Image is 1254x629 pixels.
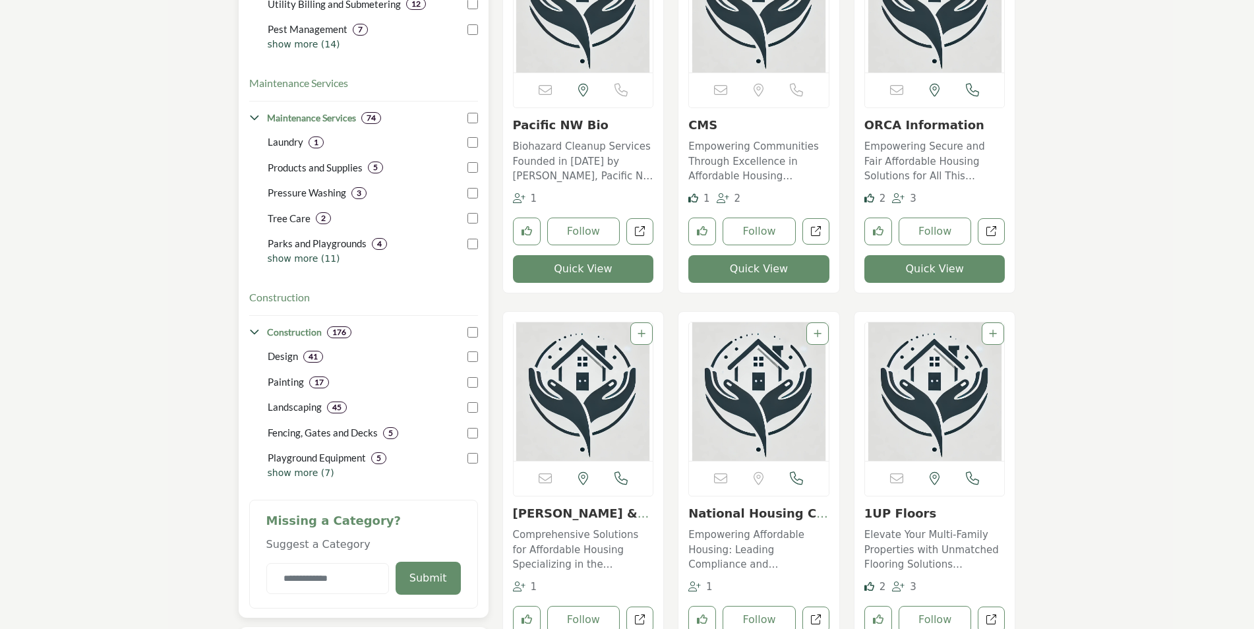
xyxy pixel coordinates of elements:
b: 3 [357,189,361,198]
input: Select Laundry checkbox [467,137,478,148]
span: 2 [880,193,886,204]
p: Empowering Secure and Fair Affordable Housing Solutions for All This innovative company operates ... [864,139,1005,184]
p: show more (11) [268,252,478,266]
h3: CMS [688,118,829,133]
i: Likes [864,193,874,203]
div: 4 Results For Parks and Playgrounds [372,238,387,250]
span: 1 [703,193,710,204]
div: Followers [892,580,916,595]
input: Select Products and Supplies checkbox [467,162,478,173]
a: Biohazard Cleanup Services Founded in [DATE] by [PERSON_NAME], Pacific NW Bio is a family-owned b... [513,136,654,184]
b: 41 [309,352,318,361]
b: 74 [367,113,376,123]
a: Empowering Secure and Fair Affordable Housing Solutions for All This innovative company operates ... [864,136,1005,184]
h4: Maintenance Services: Services focused on property upkeep, ensuring safety, cleanliness, and long... [267,111,356,125]
p: Laundry [268,135,303,150]
input: Select Maintenance Services checkbox [467,113,478,123]
a: Add To List [638,328,645,339]
h3: National Housing Compliance [688,506,829,521]
div: 17 Results For Painting [309,376,329,388]
img: National Housing Compliance [689,322,829,461]
p: Painting: Professional painting services for interiors and exteriors. [268,374,304,390]
a: National Housing Com... [688,506,828,535]
input: Select Pest Management checkbox [467,24,478,35]
span: 2 [734,193,741,204]
div: 5 Results For Playground Equipment [371,452,386,464]
b: 1 [314,138,318,147]
img: 1UP Floors [865,322,1005,461]
div: 5 Results For Fencing, Gates and Decks [383,427,398,439]
p: Biohazard Cleanup Services Founded in [DATE] by [PERSON_NAME], Pacific NW Bio is a family-owned b... [513,139,654,184]
span: 1 [706,581,713,593]
input: Select Tree Care checkbox [467,213,478,224]
span: 3 [910,581,916,593]
b: 5 [373,163,378,172]
button: Submit [396,562,461,595]
b: 45 [332,403,342,412]
i: Like [688,193,698,203]
p: Parks and Playgrounds: Design and maintenance of parks and playgrounds. [268,236,367,251]
input: Category Name [266,563,389,594]
div: 45 Results For Landscaping [327,402,347,413]
input: Select Parks and Playgrounds checkbox [467,239,478,249]
a: [PERSON_NAME] & [PERSON_NAME] Insur... [513,506,649,549]
div: 176 Results For Construction [327,326,351,338]
a: Open orca-information in new tab [978,218,1005,245]
div: Followers [513,580,537,595]
a: Open cms in new tab [802,218,829,245]
b: 5 [376,454,381,463]
input: Select Construction checkbox [467,327,478,338]
button: Maintenance Services [249,75,348,91]
span: 3 [910,193,916,204]
p: Products and Supplies: Supplies and products for property management and maintenance. [268,160,363,175]
p: Fencing, Gates and Decks: Fencing, gates, and deck installation or repairs. [268,425,378,440]
b: 17 [314,378,324,387]
p: show more (7) [268,466,478,480]
a: Empowering Affordable Housing: Leading Compliance and Modernization Across the Nation This organi... [688,524,829,572]
h3: ORCA Information [864,118,1005,133]
button: Quick View [513,255,654,283]
p: Empowering Communities Through Excellence in Affordable Housing Solutions This company operates a... [688,139,829,184]
div: 2 Results For Tree Care [316,212,331,224]
a: Empowering Communities Through Excellence in Affordable Housing Solutions This company operates a... [688,136,829,184]
input: Select Landscaping checkbox [467,402,478,413]
img: Stewart & Hall Insurance Agency [514,322,653,461]
button: Follow [723,218,796,245]
button: Follow [899,218,972,245]
p: Landscaping : Landscaping services for beautifying and maintaining properties. [268,400,322,415]
p: Elevate Your Multi-Family Properties with Unmatched Flooring Solutions Specializing in the afford... [864,527,1005,572]
div: 7 Results For Pest Management [353,24,368,36]
b: 7 [358,25,363,34]
span: 2 [880,581,886,593]
button: Quick View [688,255,829,283]
button: Like listing [688,218,716,245]
b: 4 [377,239,382,249]
button: Construction [249,289,310,305]
p: Tree Care: Professional tree care and maintenance services. [268,211,311,226]
b: 176 [332,328,346,337]
input: Select Painting checkbox [467,377,478,388]
div: Followers [717,191,741,206]
a: Pacific NW Bio [513,118,609,132]
a: Open Listing in new tab [689,322,829,461]
i: Likes [864,582,874,591]
h3: 1UP Floors [864,506,1005,521]
button: Follow [547,218,620,245]
input: Select Design checkbox [467,351,478,362]
a: Open Listing in new tab [865,322,1005,461]
p: Design: Design services for interior and exterior property elements. [268,349,298,364]
span: 1 [530,581,537,593]
p: Comprehensive Solutions for Affordable Housing Specializing in the affordable housing sector, thi... [513,527,654,572]
div: 1 Results For Laundry [309,136,324,148]
p: Empowering Affordable Housing: Leading Compliance and Modernization Across the Nation This organi... [688,527,829,572]
a: Comprehensive Solutions for Affordable Housing Specializing in the affordable housing sector, thi... [513,524,654,572]
a: ORCA Information [864,118,984,132]
button: Quick View [864,255,1005,283]
a: Elevate Your Multi-Family Properties with Unmatched Flooring Solutions Specializing in the afford... [864,524,1005,572]
span: 1 [530,193,537,204]
div: 74 Results For Maintenance Services [361,112,381,124]
div: 3 Results For Pressure Washing [351,187,367,199]
b: 5 [388,429,393,438]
